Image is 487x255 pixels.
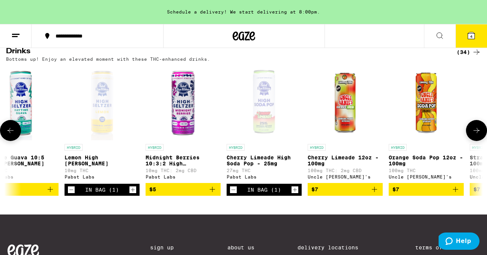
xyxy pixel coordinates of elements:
span: $7 [311,186,318,192]
div: Pabst Labs [227,174,302,179]
img: Uncle Arnie's - Cherry Limeade 12oz - 100mg [308,65,383,140]
a: Open page for Lemon High Seltzer from Pabst Labs [65,65,140,184]
a: (34) [457,48,481,57]
button: Increment [129,186,137,193]
p: Cherry Limeade 12oz - 100mg [308,154,383,166]
iframe: Opens a widget where you can find more information [439,232,479,251]
p: HYBRID [227,144,245,151]
button: Decrement [68,186,75,193]
div: Pabst Labs [65,174,140,179]
p: Lemon High [PERSON_NAME] [65,154,140,166]
a: Terms of Service [415,244,479,250]
a: Delivery Locations [298,244,372,250]
p: HYBRID [389,144,407,151]
div: Pabst Labs [146,174,221,179]
p: HYBRID [308,144,326,151]
div: In Bag (1) [85,187,119,193]
div: In Bag (1) [247,187,281,193]
p: HYBRID [65,144,83,151]
p: 100mg THC [389,168,464,173]
span: 4 [470,34,472,39]
p: Orange Soda Pop 12oz - 100mg [389,154,464,166]
button: Increment [291,186,299,193]
div: Uncle [PERSON_NAME]'s [389,174,464,179]
span: $5 [149,186,156,192]
img: Pabst Labs - Midnight Berries 10:3:2 High Seltzer [146,65,221,140]
a: Open page for Midnight Berries 10:3:2 High Seltzer from Pabst Labs [146,65,221,183]
a: Open page for Cherry Limeade High Soda Pop - 25mg from Pabst Labs [227,65,302,184]
h2: Drinks [6,48,444,57]
a: Open page for Orange Soda Pop 12oz - 100mg from Uncle Arnie's [389,65,464,183]
p: Midnight Berries 10:3:2 High [PERSON_NAME] [146,154,221,166]
img: Uncle Arnie's - Orange Soda Pop 12oz - 100mg [389,65,464,140]
p: HYBRID [146,144,164,151]
a: About Us [227,244,254,250]
button: Add to bag [389,183,464,196]
button: Add to bag [308,183,383,196]
div: Uncle [PERSON_NAME]'s [308,174,383,179]
a: Open page for Cherry Limeade 12oz - 100mg from Uncle Arnie's [308,65,383,183]
button: Decrement [230,186,237,193]
p: Bottoms up! Enjoy an elevated moment with these THC-enhanced drinks. [6,57,210,61]
button: Add to bag [146,183,221,196]
p: 100mg THC: 2mg CBD [308,168,383,173]
button: 4 [455,24,487,48]
p: 10mg THC [65,168,140,173]
p: 10mg THC: 2mg CBD [146,168,221,173]
p: Cherry Limeade High Soda Pop - 25mg [227,154,302,166]
span: $7 [392,186,399,192]
span: $7 [473,186,480,192]
p: 27mg THC [227,168,302,173]
a: Sign Up [150,244,184,250]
